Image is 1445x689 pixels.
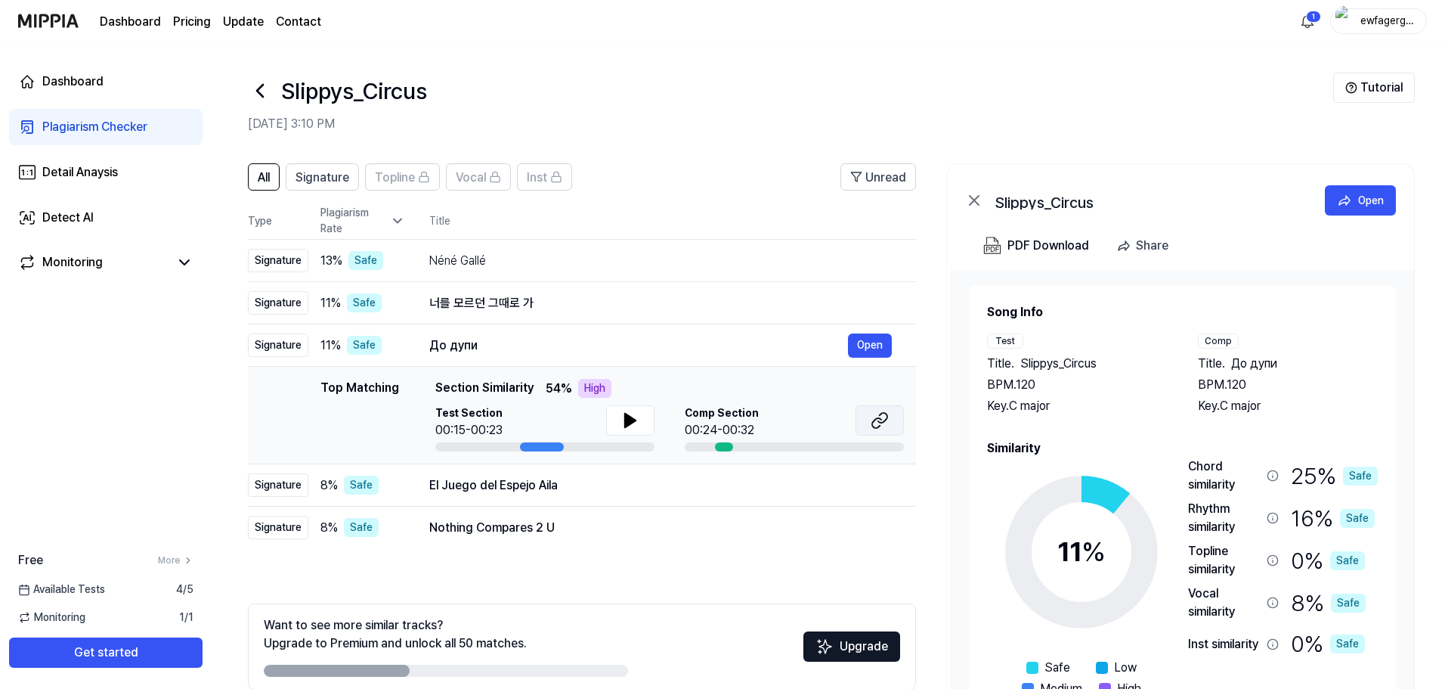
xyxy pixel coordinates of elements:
[320,379,399,452] div: Top Matching
[1325,185,1396,216] button: Open
[1343,467,1378,486] div: Safe
[685,405,759,421] span: Comp Section
[1330,8,1427,34] button: profileewfagergarg
[320,519,338,537] span: 8 %
[1306,11,1321,23] div: 1
[1291,458,1378,494] div: 25 %
[248,203,308,240] th: Type
[18,253,169,272] a: Monitoring
[840,163,916,191] button: Unread
[320,252,342,270] span: 13 %
[347,336,382,355] div: Safe
[1345,82,1357,94] img: Help
[1007,236,1089,256] div: PDF Download
[685,421,759,439] div: 00:24-00:32
[248,115,1333,133] h2: [DATE] 3:10 PM
[1188,635,1261,653] div: Inst similarity
[1188,585,1261,621] div: Vocal similarity
[42,253,103,272] div: Monitoring
[848,334,892,358] button: Open
[1198,397,1378,415] div: Key. C major
[987,334,1023,349] div: Test
[987,303,1378,321] h2: Song Info
[158,554,193,567] a: More
[995,191,1298,209] div: Slippys_Circus
[803,644,900,659] a: SparklesUpgrade
[248,516,308,539] div: Signature
[365,163,440,191] button: Topline
[18,610,85,625] span: Monitoring
[42,73,104,91] div: Dashboard
[179,610,193,625] span: 1 / 1
[1057,532,1106,573] div: 11
[1330,635,1365,653] div: Safe
[1291,500,1375,536] div: 16 %
[1110,231,1180,261] button: Share
[429,203,916,239] th: Title
[1291,627,1365,661] div: 0 %
[42,163,118,182] div: Detail Anaysis
[264,616,527,653] div: Want to see more similar tracks? Upgrade to Premium and unlock all 50 matches.
[1331,594,1366,613] div: Safe
[1198,355,1225,373] span: Title .
[429,294,892,312] div: 너를 모르던 그때로 가
[1335,6,1354,36] img: profile
[320,476,338,495] span: 8 %
[446,163,511,191] button: Vocal
[429,519,892,537] div: Nothing Compares 2 U
[281,74,427,108] h1: Slippys_Circus
[987,397,1168,415] div: Key. C major
[578,379,611,398] div: High
[1081,535,1106,568] span: %
[1114,659,1137,677] span: Low
[429,337,848,355] div: До дупи
[456,169,486,187] span: Vocal
[18,582,105,597] span: Available Tests
[527,169,547,187] span: Inst
[1358,12,1417,29] div: ewfagergarg
[42,209,94,227] div: Detect AI
[320,205,405,237] div: Plagiarism Rate
[1358,192,1384,209] div: Open
[803,632,900,662] button: Upgrade
[1330,551,1365,570] div: Safe
[100,13,161,31] a: Dashboard
[1188,500,1261,536] div: Rhythm similarity
[1198,334,1239,349] div: Comp
[980,231,1092,261] button: PDF Download
[987,439,1378,458] h2: Similarity
[9,109,203,145] a: Plagiarism Checker
[435,405,503,421] span: Test Section
[1044,659,1070,677] span: Safe
[987,376,1168,394] div: BPM. 120
[987,355,1014,373] span: Title .
[546,380,572,398] span: 54 %
[1298,12,1317,30] img: 알림
[347,293,382,312] div: Safe
[1291,542,1365,579] div: 0 %
[429,476,892,495] div: El Juego del Espejo Aila
[1188,542,1261,579] div: Topline similarity
[295,169,349,187] span: Signature
[815,638,834,656] img: Sparkles
[435,379,534,398] span: Section Similarity
[9,200,203,236] a: Detect AI
[223,13,264,31] a: Update
[865,169,906,187] span: Unread
[1231,355,1277,373] span: До дупи
[1198,376,1378,394] div: BPM. 120
[435,421,503,439] div: 00:15-00:23
[1340,509,1375,528] div: Safe
[248,291,308,315] div: Signature
[173,13,211,31] a: Pricing
[983,237,1001,255] img: PDF Download
[1188,458,1261,494] div: Chord similarity
[176,582,193,597] span: 4 / 5
[375,169,415,187] span: Topline
[344,518,379,537] div: Safe
[9,638,203,668] button: Get started
[429,252,892,270] div: Néné Gallé
[1136,236,1168,256] div: Share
